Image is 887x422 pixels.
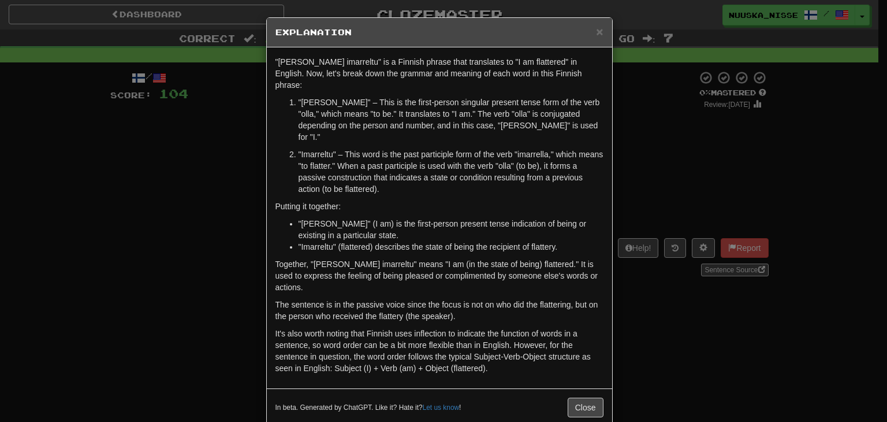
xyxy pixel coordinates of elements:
[596,25,603,38] span: ×
[299,218,603,241] li: "[PERSON_NAME]" (I am) is the first-person present tense indication of being or existing in a par...
[275,299,603,322] p: The sentence is in the passive voice since the focus is not on who did the flattering, but on the...
[275,403,461,413] small: In beta. Generated by ChatGPT. Like it? Hate it? !
[299,97,603,143] p: "[PERSON_NAME]" – This is the first-person singular present tense form of the verb "olla," which ...
[423,404,459,412] a: Let us know
[299,149,603,195] p: "Imarreltu" – This word is the past participle form of the verb "imarrella," which means "to flat...
[568,398,603,417] button: Close
[299,241,603,253] li: "Imarreltu" (flattered) describes the state of being the recipient of flattery.
[275,328,603,374] p: It's also worth noting that Finnish uses inflection to indicate the function of words in a senten...
[275,56,603,91] p: "[PERSON_NAME] imarreltu" is a Finnish phrase that translates to "I am flattered" in English. Now...
[275,258,603,293] p: Together, "[PERSON_NAME] imarreltu" means "I am (in the state of being) flattered." It is used to...
[596,25,603,38] button: Close
[275,201,603,212] p: Putting it together:
[275,27,603,38] h5: Explanation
